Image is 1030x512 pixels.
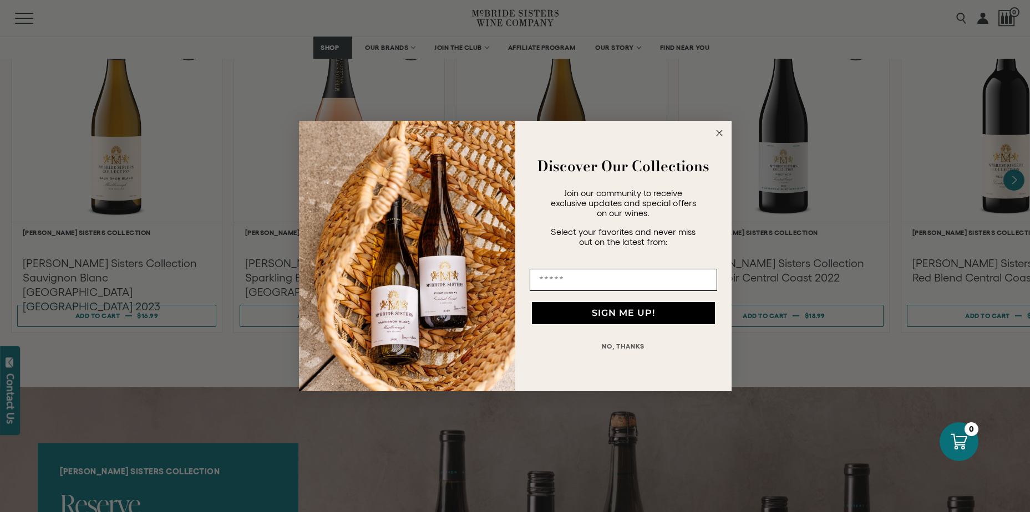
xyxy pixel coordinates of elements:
[551,188,696,218] span: Join our community to receive exclusive updates and special offers on our wines.
[532,302,715,324] button: SIGN ME UP!
[530,269,717,291] input: Email
[965,422,978,436] div: 0
[530,335,717,357] button: NO, THANKS
[537,155,709,177] strong: Discover Our Collections
[299,121,515,391] img: 42653730-7e35-4af7-a99d-12bf478283cf.jpeg
[551,227,696,247] span: Select your favorites and never miss out on the latest from:
[713,126,726,140] button: Close dialog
